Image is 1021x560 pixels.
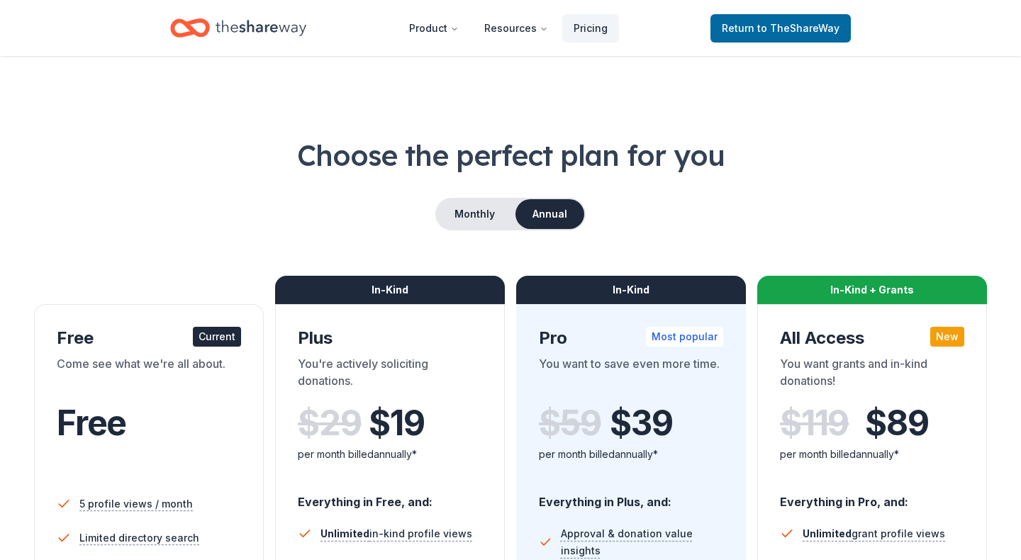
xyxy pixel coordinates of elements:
[757,276,987,304] div: In-Kind + Grants
[539,355,723,395] div: You want to save even more time.
[473,14,559,43] button: Resources
[57,355,241,395] div: Come see what we're all about.
[193,327,241,347] div: Current
[710,14,851,43] a: Returnto TheShareWay
[398,11,619,45] nav: Main
[170,11,306,45] a: Home
[780,446,964,463] div: per month billed annually*
[437,199,513,229] button: Monthly
[757,22,839,34] span: to TheShareWay
[539,327,723,349] div: Pro
[610,403,672,443] span: $ 39
[930,327,964,347] div: New
[561,525,723,559] span: Approval & donation value insights
[320,527,369,539] span: Unlimited
[298,446,482,463] div: per month billed annually*
[57,327,241,349] div: Free
[298,327,482,349] div: Plus
[79,530,199,547] span: Limited directory search
[780,355,964,395] div: You want grants and in-kind donations!
[562,14,619,43] a: Pricing
[298,355,482,395] div: You're actively soliciting donations.
[320,527,472,539] span: in-kind profile views
[79,495,193,513] span: 5 profile views / month
[34,135,987,175] h1: Choose the perfect plan for you
[298,481,482,511] div: Everything in Free, and:
[539,481,723,511] div: Everything in Plus, and:
[515,199,584,229] button: Annual
[780,481,964,511] div: Everything in Pro, and:
[865,403,928,443] span: $ 89
[398,14,470,43] button: Product
[539,446,723,463] div: per month billed annually*
[646,327,723,347] div: Most popular
[722,20,839,37] span: Return
[275,276,505,304] div: In-Kind
[369,403,424,443] span: $ 19
[57,402,126,444] span: Free
[803,527,852,539] span: Unlimited
[803,527,945,539] span: grant profile views
[780,327,964,349] div: All Access
[516,276,746,304] div: In-Kind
